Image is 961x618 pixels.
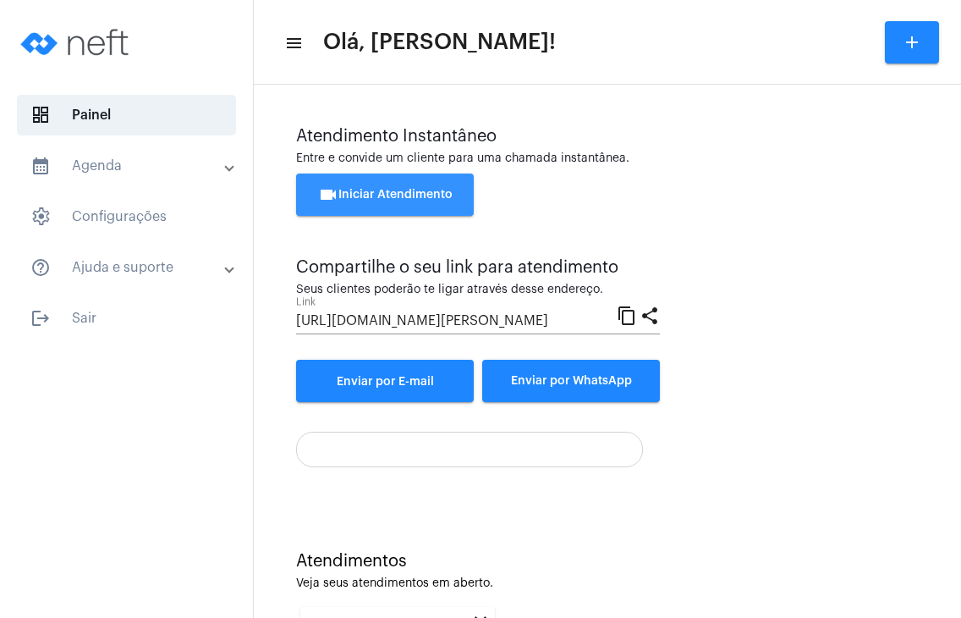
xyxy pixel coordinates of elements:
[296,152,919,165] div: Entre e convide um cliente para uma chamada instantânea.
[296,360,474,402] a: Enviar por E-mail
[337,376,434,388] span: Enviar por E-mail
[30,156,51,176] mat-icon: sidenav icon
[30,257,51,278] mat-icon: sidenav icon
[30,257,226,278] mat-panel-title: Ajuda e suporte
[617,305,637,325] mat-icon: content_copy
[318,189,453,201] span: Iniciar Atendimento
[17,298,236,339] span: Sair
[902,32,922,52] mat-icon: add
[10,146,253,186] mat-expansion-panel-header: sidenav iconAgenda
[10,247,253,288] mat-expansion-panel-header: sidenav iconAjuda e suporte
[30,207,51,227] span: sidenav icon
[318,185,338,205] mat-icon: videocam
[511,375,632,387] span: Enviar por WhatsApp
[17,95,236,135] span: Painel
[296,552,919,571] div: Atendimentos
[14,8,140,76] img: logo-neft-novo-2.png
[640,305,660,325] mat-icon: share
[482,360,660,402] button: Enviar por WhatsApp
[296,174,474,216] button: Iniciar Atendimento
[30,105,51,125] span: sidenav icon
[323,29,556,56] span: Olá, [PERSON_NAME]!
[30,156,226,176] mat-panel-title: Agenda
[296,258,660,277] div: Compartilhe o seu link para atendimento
[296,577,919,590] div: Veja seus atendimentos em aberto.
[296,127,919,146] div: Atendimento Instantâneo
[30,308,51,328] mat-icon: sidenav icon
[284,33,301,53] mat-icon: sidenav icon
[17,196,236,237] span: Configurações
[296,284,660,296] div: Seus clientes poderão te ligar através desse endereço.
